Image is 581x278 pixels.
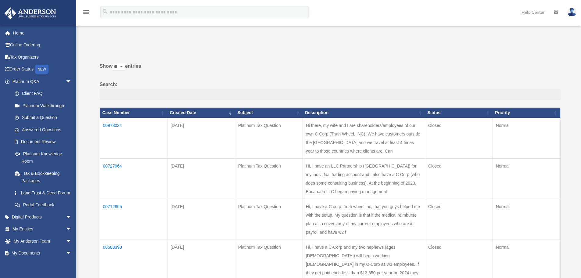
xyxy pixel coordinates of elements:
[100,80,561,100] label: Search:
[567,8,576,16] img: User Pic
[9,99,78,112] a: Platinum Walkthrough
[303,108,425,118] th: Description: activate to sort column ascending
[235,118,303,158] td: Platinum Tax Question
[66,223,78,236] span: arrow_drop_down
[303,118,425,158] td: Hi there, my wife and I are shareholders/employees of our own C Corp (Truth Wheel, INC). We have ...
[9,88,78,100] a: Client FAQ
[82,9,90,16] i: menu
[493,158,560,199] td: Normal
[82,11,90,16] a: menu
[9,187,78,199] a: Land Trust & Deed Forum
[9,148,78,167] a: Platinum Knowledge Room
[493,199,560,240] td: Normal
[167,118,235,158] td: [DATE]
[102,8,109,15] i: search
[4,27,81,39] a: Home
[167,199,235,240] td: [DATE]
[4,39,81,51] a: Online Ordering
[4,211,81,223] a: Digital Productsarrow_drop_down
[425,158,493,199] td: Closed
[66,75,78,88] span: arrow_drop_down
[9,124,75,136] a: Answered Questions
[4,235,81,247] a: My Anderson Teamarrow_drop_down
[9,136,78,148] a: Document Review
[100,108,167,118] th: Case Number: activate to sort column ascending
[9,112,78,124] a: Submit a Question
[66,247,78,260] span: arrow_drop_down
[425,199,493,240] td: Closed
[100,89,561,100] input: Search:
[100,62,561,77] label: Show entries
[493,108,560,118] th: Priority: activate to sort column ascending
[100,199,167,240] td: 00712855
[4,63,81,76] a: Order StatusNEW
[425,108,493,118] th: Status: activate to sort column ascending
[4,247,81,259] a: My Documentsarrow_drop_down
[100,158,167,199] td: 00727964
[493,118,560,158] td: Normal
[303,158,425,199] td: Hi, I have an LLC Partnership ([GEOGRAPHIC_DATA]) for my individual trading account and I also ha...
[113,63,125,70] select: Showentries
[66,235,78,247] span: arrow_drop_down
[3,7,58,19] img: Anderson Advisors Platinum Portal
[4,75,78,88] a: Platinum Q&Aarrow_drop_down
[235,158,303,199] td: Platinum Tax Question
[4,223,81,235] a: My Entitiesarrow_drop_down
[425,118,493,158] td: Closed
[167,108,235,118] th: Created Date: activate to sort column ascending
[100,118,167,158] td: 00978024
[66,211,78,223] span: arrow_drop_down
[9,199,78,211] a: Portal Feedback
[235,108,303,118] th: Subject: activate to sort column ascending
[235,199,303,240] td: Platinum Tax Question
[303,199,425,240] td: Hi, I have a C corp, truth wheel inc, that you guys helped me with the setup. My question is that...
[4,51,81,63] a: Tax Organizers
[35,65,48,74] div: NEW
[9,167,78,187] a: Tax & Bookkeeping Packages
[167,158,235,199] td: [DATE]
